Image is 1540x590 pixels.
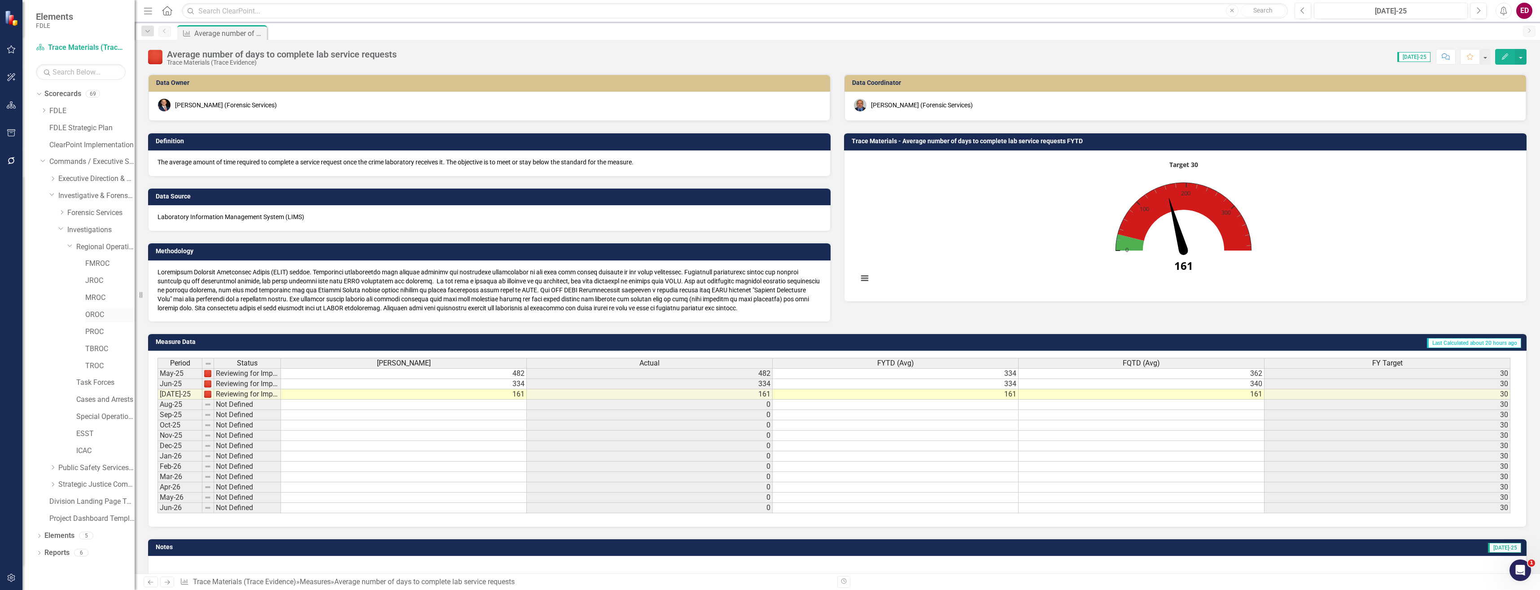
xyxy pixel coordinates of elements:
[157,379,202,389] td: Jun-25
[527,420,773,431] td: 0
[1264,368,1510,379] td: 30
[157,389,202,400] td: [DATE]-25
[204,432,211,439] img: 8DAGhfEEPCf229AAAAAElFTkSuQmCC
[773,379,1019,389] td: 334
[214,368,281,379] td: Reviewing for Improvement
[157,472,202,482] td: Mar-26
[156,544,611,550] h3: Notes
[79,532,93,540] div: 5
[281,389,527,400] td: 161
[1372,359,1403,367] span: FY Target
[58,480,135,490] a: Strategic Justice Command
[527,482,773,493] td: 0
[1397,52,1431,62] span: [DATE]-25
[1253,7,1273,14] span: Search
[49,106,135,116] a: FDLE
[527,431,773,441] td: 0
[58,174,135,184] a: Executive Direction & Business Support
[527,368,773,379] td: 482
[377,359,431,367] span: [PERSON_NAME]
[853,158,1514,292] svg: Interactive chart
[1516,3,1532,19] div: ED
[852,79,1522,86] h3: Data Coordinator
[76,446,135,456] a: ICAC
[157,420,202,431] td: Oct-25
[1264,389,1510,400] td: 30
[58,463,135,473] a: Public Safety Services Command
[194,28,265,39] div: Average number of days to complete lab service requests
[204,422,211,429] img: 8DAGhfEEPCf229AAAAAElFTkSuQmCC
[180,577,831,587] div: » »
[36,64,126,80] input: Search Below...
[853,158,1517,292] div: Target 30. Highcharts interactive chart.
[1264,503,1510,513] td: 30
[214,482,281,493] td: Not Defined
[214,503,281,513] td: Not Defined
[36,22,73,29] small: FDLE
[36,43,126,53] a: Trace Materials (Trace Evidence)
[1264,410,1510,420] td: 30
[148,50,162,64] img: Reviewing for Improvement
[76,242,135,252] a: Regional Operations Centers
[773,368,1019,379] td: 334
[157,410,202,420] td: Sep-25
[156,138,826,145] h3: Definition
[157,158,821,167] p: The average amount of time required to complete a service request once the crime laboratory recei...
[85,361,135,371] a: TROC
[67,225,135,235] a: Investigations
[1509,559,1531,581] iframe: Intercom live chat
[1164,197,1188,252] path: 161. FYTD (Avg).
[193,577,296,586] a: Trace Materials (Trace Evidence)
[85,327,135,337] a: PROC
[1241,4,1286,17] button: Search
[1264,420,1510,431] td: 30
[237,359,258,367] span: Status
[1019,368,1264,379] td: 362
[76,412,135,422] a: Special Operations Team
[527,389,773,400] td: 161
[204,504,211,511] img: 8DAGhfEEPCf229AAAAAElFTkSuQmCC
[214,420,281,431] td: Not Defined
[1169,160,1198,169] text: Target 30
[877,359,914,367] span: FYTD (Avg)
[49,497,135,507] a: Division Landing Page Template
[527,451,773,462] td: 0
[85,276,135,286] a: JROC
[1140,205,1149,213] text: 100
[167,59,397,66] div: Trace Materials (Trace Evidence)
[86,90,100,98] div: 69
[156,339,560,345] h3: Measure Data
[156,79,826,86] h3: Data Owner
[157,368,202,379] td: May-25
[281,368,527,379] td: 482
[1181,189,1190,197] text: 200
[85,293,135,303] a: MROC
[157,441,202,451] td: Dec-25
[527,472,773,482] td: 0
[214,441,281,451] td: Not Defined
[182,3,1288,19] input: Search ClearPoint...
[1019,389,1264,400] td: 161
[527,493,773,503] td: 0
[157,451,202,462] td: Jan-26
[1221,208,1231,216] text: 300
[58,191,135,201] a: Investigative & Forensic Services Command
[1317,6,1465,17] div: [DATE]-25
[204,442,211,449] img: 8DAGhfEEPCf229AAAAAElFTkSuQmCC
[527,379,773,389] td: 334
[300,577,331,586] a: Measures
[214,389,281,400] td: Reviewing for Improvement
[214,431,281,441] td: Not Defined
[44,548,70,558] a: Reports
[1528,559,1535,567] span: 1
[49,514,135,524] a: Project Dashboard Template
[44,89,81,99] a: Scorecards
[76,378,135,388] a: Task Forces
[1314,3,1468,19] button: [DATE]-25
[1264,431,1510,441] td: 30
[36,11,73,22] span: Elements
[204,380,211,387] img: DxoheXUOvkpYAAAAAElFTkSuQmCC
[1488,543,1521,553] span: [DATE]-25
[527,410,773,420] td: 0
[214,462,281,472] td: Not Defined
